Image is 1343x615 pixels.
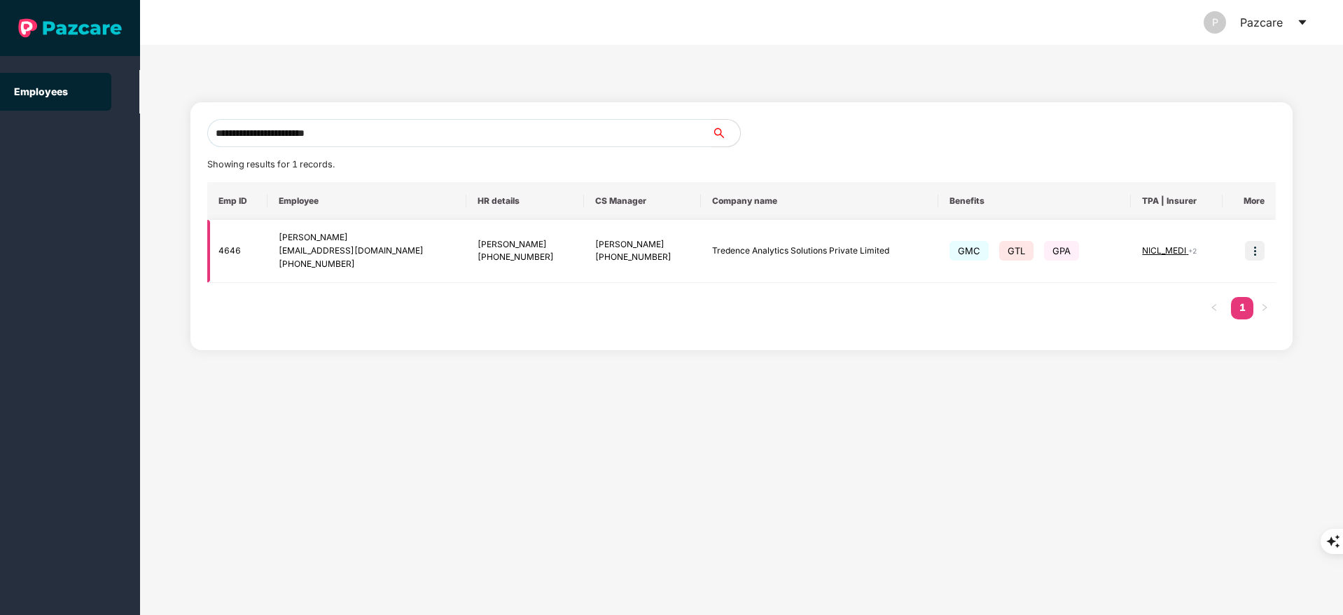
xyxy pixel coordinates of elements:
span: GPA [1044,241,1079,261]
li: Previous Page [1203,297,1225,319]
button: right [1253,297,1276,319]
th: Emp ID [207,182,268,220]
div: [PHONE_NUMBER] [279,258,455,271]
span: GMC [949,241,989,261]
li: 1 [1231,297,1253,319]
div: [PHONE_NUMBER] [478,251,573,264]
span: GTL [999,241,1034,261]
th: More [1223,182,1276,220]
div: [PERSON_NAME] [279,231,455,244]
div: [EMAIL_ADDRESS][DOMAIN_NAME] [279,244,455,258]
th: TPA | Insurer [1131,182,1223,220]
li: Next Page [1253,297,1276,319]
button: left [1203,297,1225,319]
div: [PERSON_NAME] [478,238,573,251]
img: icon [1245,241,1265,261]
td: Tredence Analytics Solutions Private Limited [701,220,938,283]
a: Employees [14,85,68,97]
th: Employee [267,182,466,220]
span: right [1260,303,1269,312]
button: search [711,119,741,147]
span: caret-down [1297,17,1308,28]
div: [PERSON_NAME] [595,238,690,251]
span: search [711,127,740,139]
th: Benefits [938,182,1132,220]
td: 4646 [207,220,268,283]
span: + 2 [1188,247,1197,255]
a: 1 [1231,297,1253,318]
th: CS Manager [584,182,702,220]
span: left [1210,303,1218,312]
span: P [1212,11,1218,34]
span: NICL_MEDI [1142,245,1188,256]
th: HR details [466,182,584,220]
div: [PHONE_NUMBER] [595,251,690,264]
span: Showing results for 1 records. [207,159,335,170]
th: Company name [701,182,938,220]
